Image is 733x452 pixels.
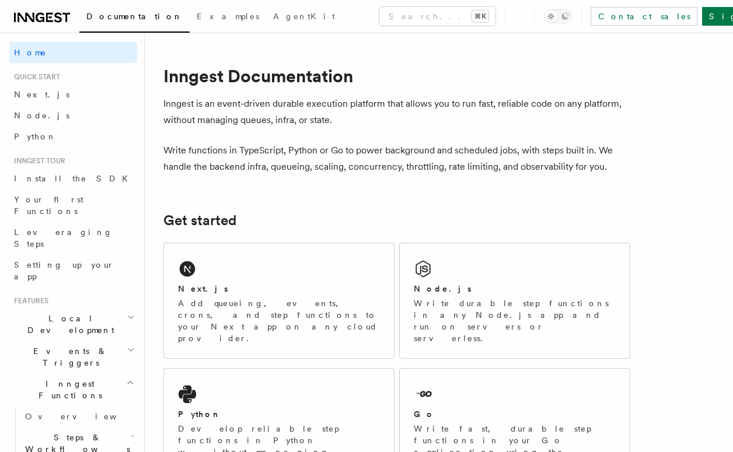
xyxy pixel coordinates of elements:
a: Documentation [79,3,190,33]
a: Home [9,42,137,63]
span: Overview [25,412,145,421]
span: Features [9,296,48,306]
p: Inngest is an event-driven durable execution platform that allows you to run fast, reliable code ... [163,96,630,128]
span: Node.js [14,111,69,120]
span: Your first Functions [14,195,83,216]
a: Leveraging Steps [9,222,137,254]
a: AgentKit [266,3,342,31]
span: Inngest tour [9,156,65,166]
h1: Inngest Documentation [163,65,630,86]
h2: Node.js [414,283,472,295]
a: Overview [20,406,137,427]
span: Home [14,47,47,58]
a: Contact sales [591,7,697,26]
span: Leveraging Steps [14,227,113,248]
a: Get started [163,212,236,229]
p: Add queueing, events, crons, and step functions to your Next app on any cloud provider. [178,297,380,344]
span: Python [14,132,57,141]
span: Setting up your app [14,260,114,281]
a: Setting up your app [9,254,137,287]
p: Write durable step functions in any Node.js app and run on servers or serverless. [414,297,616,344]
h2: Next.js [178,283,228,295]
kbd: ⌘K [472,10,488,22]
button: Local Development [9,308,137,341]
a: Next.jsAdd queueing, events, crons, and step functions to your Next app on any cloud provider. [163,243,395,359]
a: Node.js [9,105,137,126]
span: AgentKit [273,12,335,21]
a: Examples [190,3,266,31]
h2: Go [414,408,435,420]
a: Your first Functions [9,189,137,222]
span: Next.js [14,90,69,99]
span: Documentation [86,12,183,21]
a: Python [9,126,137,147]
a: Install the SDK [9,168,137,189]
p: Write functions in TypeScript, Python or Go to power background and scheduled jobs, with steps bu... [163,142,630,175]
h2: Python [178,408,221,420]
span: Quick start [9,72,60,82]
span: Local Development [9,313,127,336]
a: Next.js [9,84,137,105]
button: Toggle dark mode [544,9,572,23]
span: Events & Triggers [9,345,127,369]
button: Inngest Functions [9,373,137,406]
span: Examples [197,12,259,21]
button: Search...⌘K [379,7,495,26]
button: Events & Triggers [9,341,137,373]
a: Node.jsWrite durable step functions in any Node.js app and run on servers or serverless. [399,243,630,359]
span: Inngest Functions [9,378,126,401]
span: Install the SDK [14,174,135,183]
